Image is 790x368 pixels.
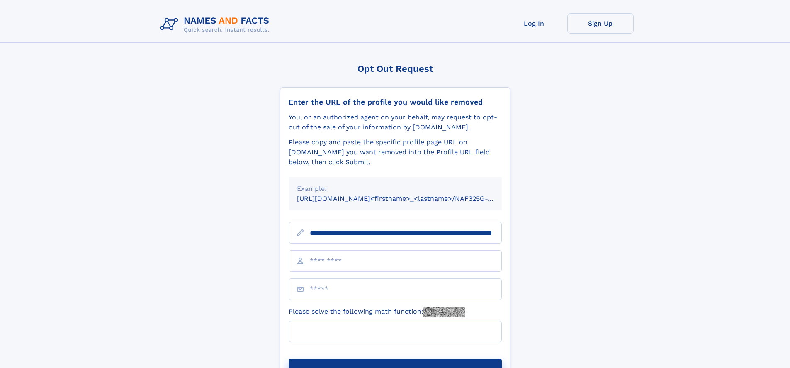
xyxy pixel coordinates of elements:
[501,13,567,34] a: Log In
[297,184,493,194] div: Example:
[567,13,634,34] a: Sign Up
[297,195,518,202] small: [URL][DOMAIN_NAME]<firstname>_<lastname>/NAF325G-xxxxxxxx
[157,13,276,36] img: Logo Names and Facts
[289,97,502,107] div: Enter the URL of the profile you would like removed
[289,307,465,317] label: Please solve the following math function:
[289,137,502,167] div: Please copy and paste the specific profile page URL on [DOMAIN_NAME] you want removed into the Pr...
[280,63,510,74] div: Opt Out Request
[289,112,502,132] div: You, or an authorized agent on your behalf, may request to opt-out of the sale of your informatio...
